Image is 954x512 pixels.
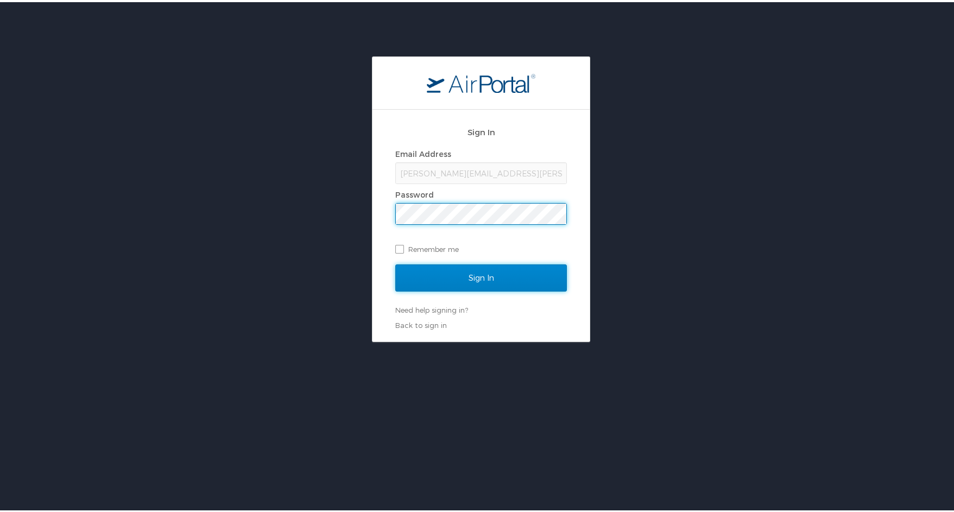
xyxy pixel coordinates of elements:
label: Password [395,188,434,197]
img: logo [427,71,535,91]
input: Sign In [395,262,567,289]
label: Email Address [395,147,451,156]
a: Back to sign in [395,319,447,327]
label: Remember me [395,239,567,255]
a: Need help signing in? [395,304,468,312]
h2: Sign In [395,124,567,136]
